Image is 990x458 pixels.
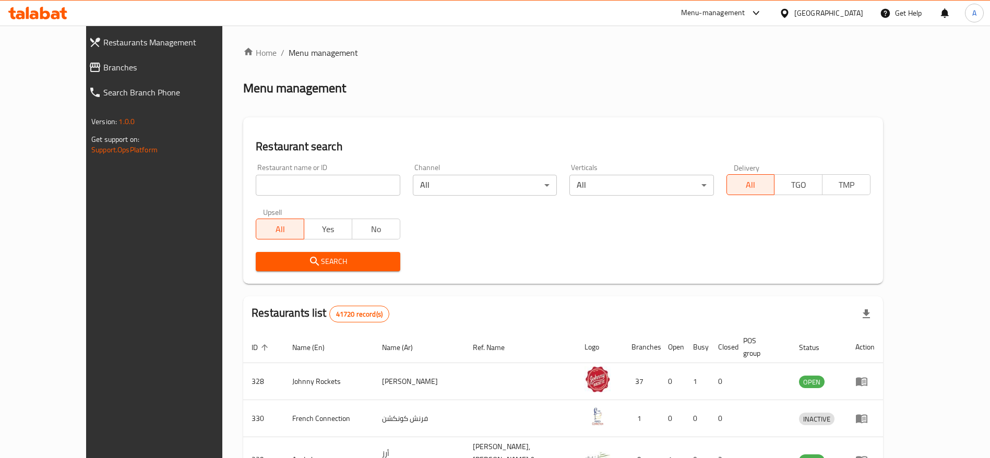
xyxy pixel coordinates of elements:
td: Johnny Rockets [284,363,374,400]
button: Search [256,252,400,271]
td: 1 [623,400,660,437]
div: Menu [855,375,875,388]
span: OPEN [799,376,825,388]
span: All [731,177,771,192]
input: Search for restaurant name or ID.. [256,175,400,196]
th: Logo [576,331,623,363]
span: INACTIVE [799,413,834,425]
td: 328 [243,363,284,400]
span: TGO [779,177,818,192]
a: Restaurants Management [80,30,252,55]
th: Branches [623,331,660,363]
button: Yes [304,219,352,239]
td: 0 [685,400,710,437]
label: Upsell [263,208,282,215]
td: 1 [685,363,710,400]
span: ID [252,341,271,354]
span: Name (En) [292,341,338,354]
div: Menu [855,412,875,425]
button: No [352,219,400,239]
td: French Connection [284,400,374,437]
span: All [260,222,300,237]
td: 330 [243,400,284,437]
span: Status [799,341,833,354]
label: Delivery [734,164,760,171]
span: Search [264,255,391,268]
span: TMP [827,177,866,192]
td: 0 [660,363,685,400]
div: Export file [854,302,879,327]
th: Busy [685,331,710,363]
button: TMP [822,174,870,195]
span: A [972,7,976,19]
button: All [256,219,304,239]
button: All [726,174,775,195]
div: Menu-management [681,7,745,19]
th: Action [847,331,883,363]
span: Yes [308,222,348,237]
span: 41720 record(s) [330,309,389,319]
div: All [413,175,557,196]
td: [PERSON_NAME] [374,363,464,400]
img: Johnny Rockets [585,366,611,392]
div: Total records count [329,306,389,322]
span: Ref. Name [473,341,518,354]
th: Open [660,331,685,363]
a: Support.OpsPlatform [91,143,158,156]
span: Search Branch Phone [103,86,243,99]
span: Get support on: [91,132,139,146]
img: French Connection [585,403,611,429]
span: POS group [743,334,778,359]
a: Branches [80,55,252,80]
a: Search Branch Phone [80,80,252,105]
td: 37 [623,363,660,400]
th: Closed [710,331,735,363]
span: Version: [91,115,117,128]
td: 0 [710,400,735,437]
h2: Restaurants list [252,305,389,322]
td: 0 [660,400,685,437]
span: Restaurants Management [103,36,243,49]
button: TGO [774,174,822,195]
nav: breadcrumb [243,46,883,59]
li: / [281,46,284,59]
span: Branches [103,61,243,74]
a: Home [243,46,277,59]
span: 1.0.0 [118,115,135,128]
div: [GEOGRAPHIC_DATA] [794,7,863,19]
div: All [569,175,713,196]
td: 0 [710,363,735,400]
h2: Menu management [243,80,346,97]
td: فرنش كونكشن [374,400,464,437]
h2: Restaurant search [256,139,870,154]
span: Menu management [289,46,358,59]
span: Name (Ar) [382,341,426,354]
span: No [356,222,396,237]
